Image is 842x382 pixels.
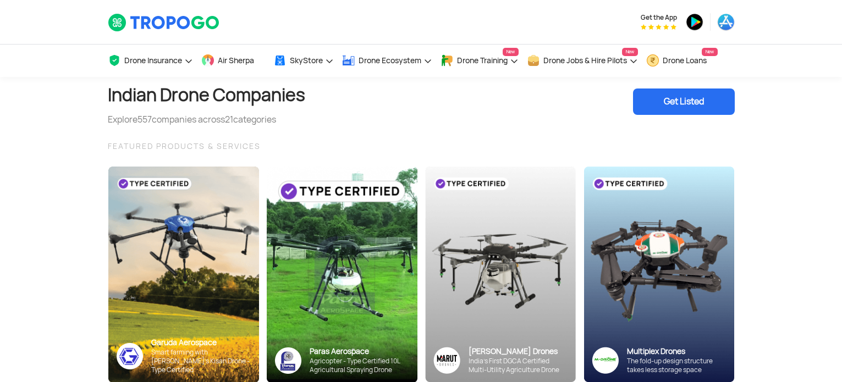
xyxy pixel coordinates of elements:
[627,346,726,357] div: Multiplex Drones
[218,56,254,65] span: Air Sherpa
[225,114,233,125] span: 21
[108,77,305,113] h1: Indian Drone Companies
[273,45,334,77] a: SkyStore
[469,357,568,374] div: India’s First DGCA Certified Multi-Utility Agriculture Drone
[342,45,432,77] a: Drone Ecosystem
[469,346,568,357] div: [PERSON_NAME] Drones
[441,45,519,77] a: Drone TrainingNew
[433,347,460,374] img: Group%2036313.png
[702,48,718,56] span: New
[457,56,508,65] span: Drone Training
[633,88,735,115] div: Get Listed
[425,167,576,382] img: bg_marut_sky.png
[108,45,193,77] a: Drone Insurance
[290,56,323,65] span: SkyStore
[592,347,619,374] img: ic_multiplex_sky.png
[627,357,726,374] div: The fold-up design structure takes less storage space
[543,56,627,65] span: Drone Jobs & Hire Pilots
[663,56,707,65] span: Drone Loans
[622,48,638,56] span: New
[117,343,143,369] img: ic_garuda_sky.png
[527,45,638,77] a: Drone Jobs & Hire PilotsNew
[108,140,735,153] div: FEATURED PRODUCTS & SERVICES
[641,24,676,30] img: App Raking
[310,357,409,374] div: Agricopter - Type Certified 10L Agricultural Spraying Drone
[717,13,735,31] img: ic_appstore.png
[108,13,221,32] img: TropoGo Logo
[646,45,718,77] a: Drone LoansNew
[275,347,301,374] img: paras-logo-banner.png
[137,114,152,125] span: 557
[503,48,519,56] span: New
[359,56,421,65] span: Drone Ecosystem
[641,13,677,22] span: Get the App
[151,337,251,348] div: Garuda Aerospace
[310,346,409,357] div: Paras Aerospace
[686,13,703,31] img: ic_playstore.png
[108,113,305,126] div: Explore companies across categories
[151,348,251,374] div: Smart farming with [PERSON_NAME]’s Kisan Drone - Type Certified
[124,56,182,65] span: Drone Insurance
[201,45,265,77] a: Air Sherpa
